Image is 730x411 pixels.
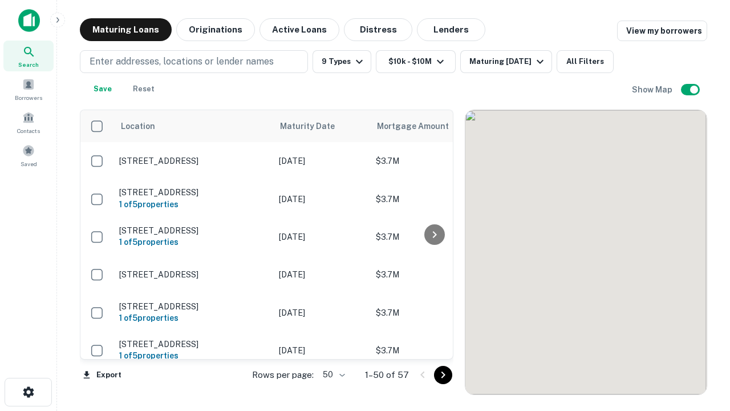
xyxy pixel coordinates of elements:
[80,18,172,41] button: Maturing Loans
[18,60,39,69] span: Search
[3,74,54,104] a: Borrowers
[313,50,371,73] button: 9 Types
[119,312,267,324] h6: 1 of 5 properties
[376,307,490,319] p: $3.7M
[557,50,614,73] button: All Filters
[376,268,490,281] p: $3.7M
[3,41,54,71] a: Search
[21,159,37,168] span: Saved
[376,193,490,205] p: $3.7M
[84,78,121,100] button: Save your search to get updates of matches that match your search criteria.
[376,155,490,167] p: $3.7M
[417,18,485,41] button: Lenders
[279,344,364,357] p: [DATE]
[365,368,409,382] p: 1–50 of 57
[119,269,267,280] p: [STREET_ADDRESS]
[434,366,452,384] button: Go to next page
[377,119,464,133] span: Mortgage Amount
[370,110,496,142] th: Mortgage Amount
[120,119,155,133] span: Location
[90,55,274,68] p: Enter addresses, locations or lender names
[376,50,456,73] button: $10k - $10M
[280,119,350,133] span: Maturity Date
[259,18,339,41] button: Active Loans
[80,50,308,73] button: Enter addresses, locations or lender names
[617,21,707,41] a: View my borrowers
[279,193,364,205] p: [DATE]
[119,301,267,312] p: [STREET_ADDRESS]
[279,155,364,167] p: [DATE]
[273,110,370,142] th: Maturity Date
[465,110,707,394] div: 0 0
[119,187,267,198] p: [STREET_ADDRESS]
[469,55,547,68] div: Maturing [DATE]
[119,198,267,211] h6: 1 of 5 properties
[3,107,54,138] a: Contacts
[119,225,267,236] p: [STREET_ADDRESS]
[279,307,364,319] p: [DATE]
[279,268,364,281] p: [DATE]
[376,344,490,357] p: $3.7M
[344,18,412,41] button: Distress
[15,93,42,102] span: Borrowers
[119,349,267,362] h6: 1 of 5 properties
[176,18,255,41] button: Originations
[318,366,347,383] div: 50
[119,156,267,166] p: [STREET_ADDRESS]
[113,110,273,142] th: Location
[125,78,162,100] button: Reset
[632,83,674,96] h6: Show Map
[252,368,314,382] p: Rows per page:
[80,366,124,384] button: Export
[673,283,730,338] iframe: Chat Widget
[376,231,490,243] p: $3.7M
[460,50,552,73] button: Maturing [DATE]
[18,9,40,32] img: capitalize-icon.png
[279,231,364,243] p: [DATE]
[119,339,267,349] p: [STREET_ADDRESS]
[3,140,54,171] a: Saved
[119,236,267,248] h6: 1 of 5 properties
[17,126,40,135] span: Contacts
